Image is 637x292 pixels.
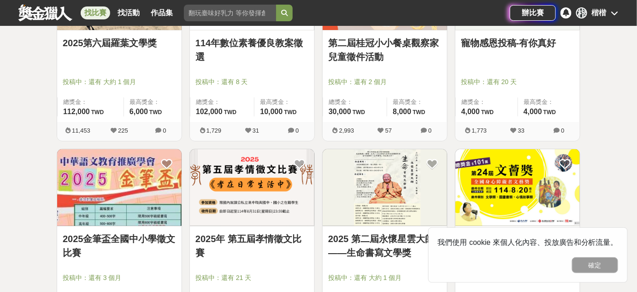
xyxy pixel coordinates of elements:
[510,5,556,21] a: 辦比賽
[353,109,365,116] span: TWD
[328,232,442,260] a: 2025 第二屆永懷星雲大師——生命書寫文學獎
[518,127,525,134] span: 33
[195,77,309,87] span: 投稿中：還有 8 天
[284,109,296,116] span: TWD
[572,257,618,273] button: 確定
[63,36,176,50] a: 2025第六屆羅葉文學獎
[260,108,283,116] span: 10,000
[461,97,512,107] span: 總獎金：
[63,108,90,116] span: 112,000
[63,97,118,107] span: 總獎金：
[428,127,431,134] span: 0
[57,149,182,226] img: Cover Image
[149,109,162,116] span: TWD
[328,36,442,64] a: 第二屆桂冠小小餐桌觀察家兒童徵件活動
[114,6,143,19] a: 找活動
[195,232,309,260] a: 2025年 第五屆孝情徵文比賽
[438,238,618,246] span: 我們使用 cookie 來個人化內容、投放廣告和分析流量。
[385,127,392,134] span: 57
[461,108,480,116] span: 4,000
[72,127,90,134] span: 11,453
[393,97,442,107] span: 最高獎金：
[472,127,487,134] span: 1,773
[224,109,236,116] span: TWD
[81,6,110,19] a: 找比賽
[130,97,176,107] span: 最高獎金：
[206,127,222,134] span: 1,729
[63,77,176,87] span: 投稿中：還有 大約 1 個月
[196,108,223,116] span: 102,000
[190,149,314,226] img: Cover Image
[393,108,411,116] span: 8,000
[339,127,354,134] span: 2,993
[481,109,494,116] span: TWD
[196,97,248,107] span: 總獎金：
[524,97,574,107] span: 最高獎金：
[118,127,128,134] span: 225
[91,109,104,116] span: TWD
[130,108,148,116] span: 6,000
[260,97,309,107] span: 最高獎金：
[295,127,299,134] span: 0
[328,77,442,87] span: 投稿中：還有 2 個月
[323,149,447,226] img: Cover Image
[413,109,425,116] span: TWD
[163,127,166,134] span: 0
[592,7,607,18] div: 楷楷
[461,77,574,87] span: 投稿中：還有 20 天
[329,108,351,116] span: 30,000
[195,36,309,64] a: 114年數位素養優良教案徵選
[329,97,381,107] span: 總獎金：
[455,149,580,226] img: Cover Image
[524,108,542,116] span: 4,000
[63,273,176,283] span: 投稿中：還有 3 個月
[184,5,276,21] input: 翻玩臺味好乳力 等你發揮創意！
[63,232,176,260] a: 2025金筆盃全國中小學徵文比賽
[328,273,442,283] span: 投稿中：還有 大約 1 個月
[195,273,309,283] span: 投稿中：還有 21 天
[461,36,574,50] a: 寵物感恩投稿-有你真好
[543,109,556,116] span: TWD
[253,127,259,134] span: 31
[561,127,564,134] span: 0
[576,7,587,18] div: 楷
[147,6,177,19] a: 作品集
